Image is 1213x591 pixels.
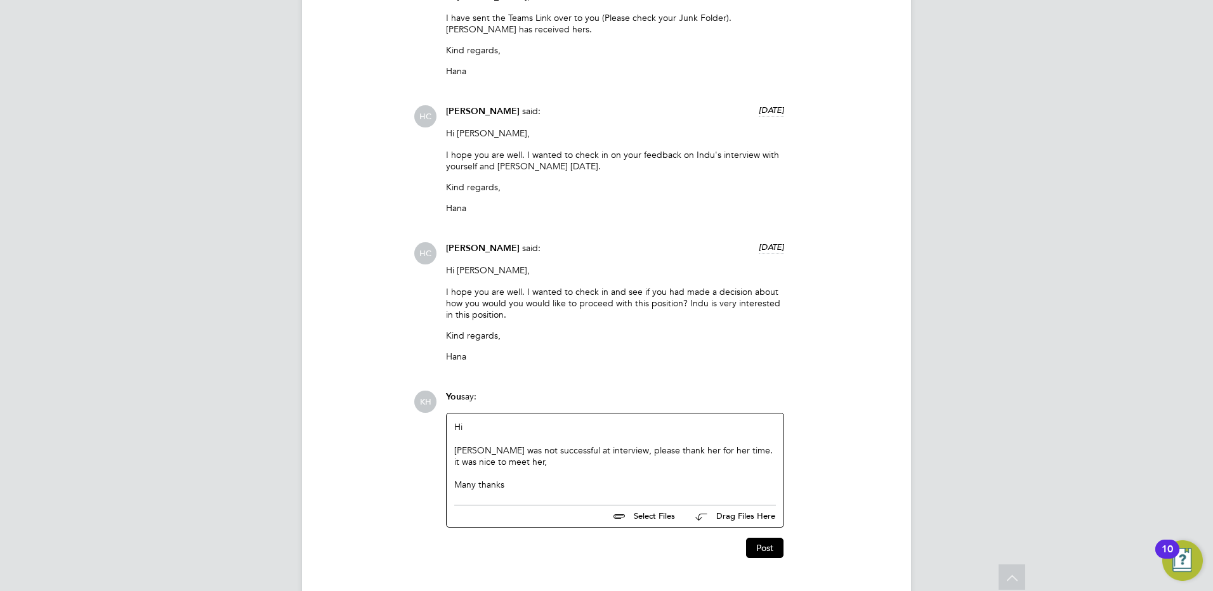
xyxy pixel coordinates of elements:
button: Post [746,538,784,558]
span: said: [522,242,541,254]
p: Kind regards, [446,44,784,56]
p: I have sent the Teams Link over to you (Please check your Junk Folder). [PERSON_NAME] has receive... [446,12,784,35]
p: Hana [446,351,784,362]
p: Kind regards, [446,181,784,193]
span: [DATE] [759,242,784,252]
button: Open Resource Center, 10 new notifications [1162,540,1203,581]
span: [PERSON_NAME] [446,106,520,117]
div: [PERSON_NAME] was not successful at interview, please thank her for her time. it was nice to meet... [454,445,776,467]
p: I hope you are well. I wanted to check in on your feedback on Indu's interview with yourself and ... [446,149,784,172]
div: Many thanks [454,479,776,490]
span: said: [522,105,541,117]
div: say: [446,391,784,413]
span: [DATE] [759,105,784,115]
p: Hana [446,65,784,77]
span: [PERSON_NAME] [446,243,520,254]
div: 10 [1162,549,1173,566]
span: KH [414,391,436,413]
div: Hi [454,421,776,490]
p: I hope you are well. I wanted to check in and see if you had made a decision about how you would ... [446,286,784,321]
span: HC [414,242,436,264]
p: Hi [PERSON_NAME], [446,127,784,139]
button: Drag Files Here [685,503,776,530]
span: You [446,391,461,402]
p: Kind regards, [446,330,784,341]
span: HC [414,105,436,127]
p: Hi [PERSON_NAME], [446,264,784,276]
p: Hana [446,202,784,214]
